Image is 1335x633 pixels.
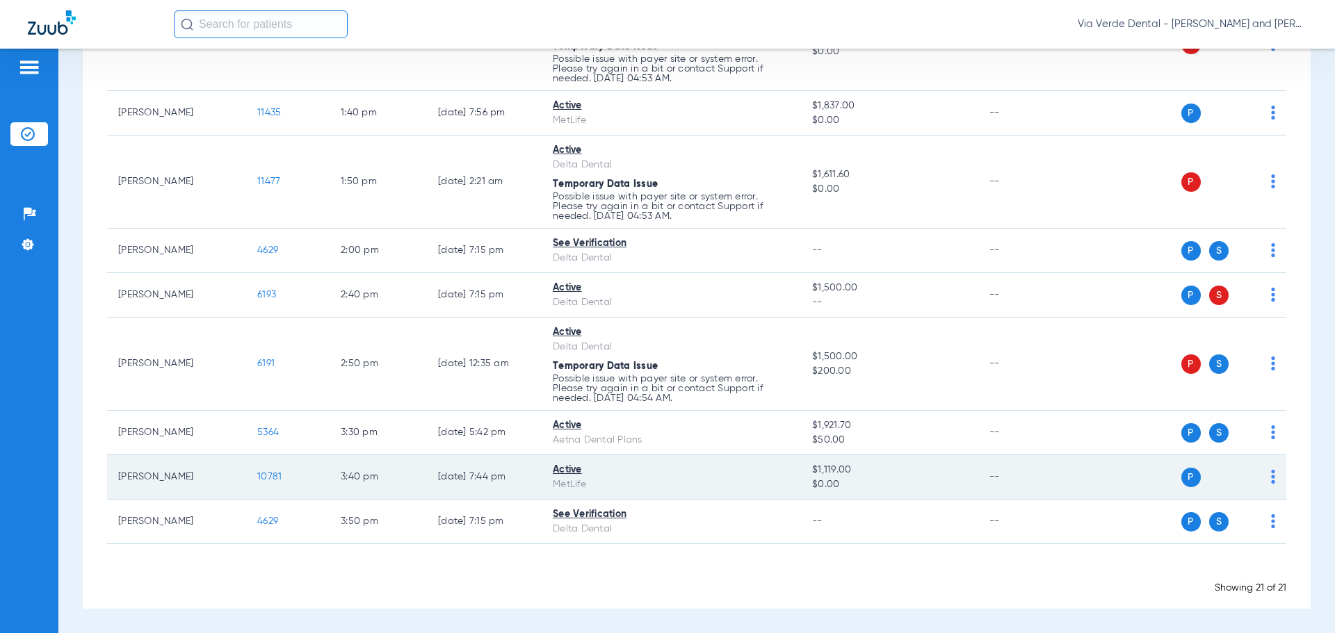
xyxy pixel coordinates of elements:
span: 6193 [257,290,276,299]
td: 3:50 PM [330,500,427,544]
td: [DATE] 7:15 PM [427,229,542,273]
img: Zuub Logo [28,10,76,35]
div: Delta Dental [553,158,790,172]
span: S [1209,241,1229,261]
td: [DATE] 7:15 PM [427,273,542,318]
span: -- [812,516,823,526]
td: -- [978,229,1072,273]
span: Temporary Data Issue [553,42,658,51]
div: Active [553,143,790,158]
span: $0.00 [812,113,966,128]
td: [DATE] 7:44 PM [427,455,542,500]
span: P [1181,241,1201,261]
span: $50.00 [812,433,966,447]
div: Active [553,99,790,113]
img: group-dot-blue.svg [1271,106,1275,120]
div: Active [553,418,790,433]
span: S [1209,423,1229,443]
td: -- [978,455,1072,500]
div: Delta Dental [553,251,790,265]
div: Active [553,281,790,295]
div: See Verification [553,507,790,522]
td: [PERSON_NAME] [107,135,246,229]
span: $1,921.70 [812,418,966,433]
td: [PERSON_NAME] [107,91,246,135]
td: [PERSON_NAME] [107,318,246,411]
img: group-dot-blue.svg [1271,243,1275,257]
img: group-dot-blue.svg [1271,425,1275,439]
div: MetLife [553,477,790,492]
span: P [1181,423,1201,443]
td: -- [978,318,1072,411]
span: $0.00 [812,44,966,59]
span: -- [812,245,823,255]
td: 1:50 PM [330,135,427,229]
td: [DATE] 7:15 PM [427,500,542,544]
td: [DATE] 12:35 AM [427,318,542,411]
img: group-dot-blue.svg [1271,174,1275,188]
div: Active [553,325,790,340]
span: 4629 [257,516,278,526]
p: Possible issue with payer site or system error. Please try again in a bit or contact Support if n... [553,374,790,403]
td: -- [978,135,1072,229]
span: 11477 [257,176,280,186]
p: Possible issue with payer site or system error. Please try again in a bit or contact Support if n... [553,192,790,221]
td: 3:40 PM [330,455,427,500]
span: S [1209,512,1229,532]
span: P [1181,354,1201,374]
span: P [1181,468,1201,487]
span: S [1209,354,1229,374]
td: -- [978,91,1072,135]
td: -- [978,411,1072,455]
td: 2:00 PM [330,229,427,273]
td: 3:30 PM [330,411,427,455]
span: -- [812,295,966,310]
img: group-dot-blue.svg [1271,514,1275,528]
p: Possible issue with payer site or system error. Please try again in a bit or contact Support if n... [553,54,790,83]
span: $1,837.00 [812,99,966,113]
td: [PERSON_NAME] [107,500,246,544]
td: -- [978,273,1072,318]
span: Via Verde Dental - [PERSON_NAME] and [PERSON_NAME] DDS [1078,17,1307,31]
span: $0.00 [812,182,966,197]
img: group-dot-blue.svg [1271,288,1275,302]
div: Active [553,463,790,477]
span: Showing 21 of 21 [1215,583,1286,593]
td: [PERSON_NAME] [107,411,246,455]
div: MetLife [553,113,790,128]
td: [DATE] 2:21 AM [427,135,542,229]
img: hamburger-icon [18,59,40,76]
span: 5364 [257,427,279,437]
span: Temporary Data Issue [553,179,658,189]
td: [PERSON_NAME] [107,273,246,318]
td: [DATE] 7:56 PM [427,91,542,135]
span: 10781 [257,472,282,482]
span: P [1181,172,1201,192]
td: 2:50 PM [330,318,427,411]
span: 11435 [257,108,281,117]
div: Aetna Dental Plans [553,433,790,447]
td: -- [978,500,1072,544]
span: $1,611.60 [812,167,966,182]
span: S [1209,286,1229,305]
div: Delta Dental [553,295,790,310]
span: $200.00 [812,364,966,379]
span: $1,500.00 [812,281,966,295]
span: 6191 [257,359,275,368]
span: P [1181,104,1201,123]
span: 4629 [257,245,278,255]
input: Search for patients [174,10,348,38]
img: Search Icon [181,18,193,31]
span: $0.00 [812,477,966,492]
span: P [1181,286,1201,305]
img: group-dot-blue.svg [1271,470,1275,484]
span: Temporary Data Issue [553,361,658,371]
div: See Verification [553,236,790,251]
span: $1,119.00 [812,463,966,477]
span: P [1181,512,1201,532]
td: [PERSON_NAME] [107,229,246,273]
td: [DATE] 5:42 PM [427,411,542,455]
div: Delta Dental [553,340,790,354]
iframe: Chat Widget [1265,566,1335,633]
